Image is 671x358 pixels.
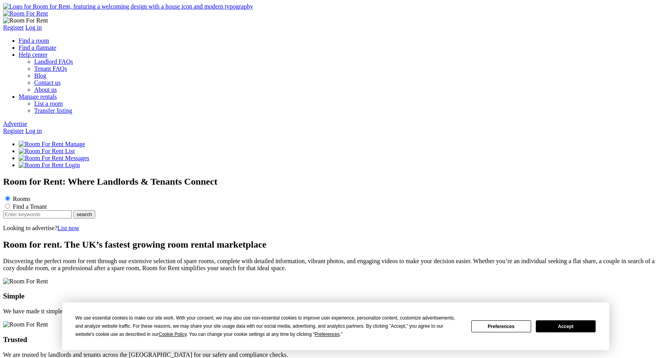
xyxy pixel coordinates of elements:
[34,107,72,114] a: Transfer listing
[65,155,89,161] span: Messages
[65,148,75,154] span: List
[19,37,49,44] a: Find a room
[3,127,24,134] a: Register
[34,65,67,72] a: Tenant FAQs
[3,225,668,232] p: Looking to advertise?
[34,58,73,65] a: Landlord FAQs
[3,120,27,127] a: Advertise
[315,332,340,337] span: Preferences
[25,24,42,31] a: Log in
[3,292,668,300] h3: Simple
[3,278,48,285] img: Room For Rent
[3,258,668,272] p: Discovering the perfect room for rent through our extensive selection of spare rooms, complete wi...
[19,162,80,168] a: Login
[25,127,42,134] a: Log in
[65,162,80,168] span: Login
[3,335,668,344] h3: Trusted
[3,210,72,218] input: Enter keywords
[34,100,63,107] a: List a room
[19,155,89,161] a: Messages
[19,44,56,51] a: Find a flatmate
[19,141,64,148] img: Room For Rent
[62,302,609,350] div: Cookie Consent Prompt
[3,321,48,328] img: Room For Rent
[3,24,24,31] a: Register
[19,148,75,154] a: List
[75,314,462,339] div: We use essential cookies to make our site work. With your consent, we may also use non-essential ...
[65,141,85,147] span: Manage
[3,176,668,187] h1: Room for Rent: Where Landlords & Tenants Connect
[13,203,47,210] label: Find a Tenant
[3,10,48,17] img: Room For Rent
[73,210,95,218] button: search
[19,162,64,169] img: Room For Rent
[19,155,64,162] img: Room For Rent
[3,17,48,24] img: Room For Rent
[536,320,596,332] button: Accept
[3,3,253,10] img: Logo for Room for Rent, featuring a welcoming design with a house icon and modern typography
[19,93,57,100] a: Manage rentals
[19,51,47,58] a: Help center
[471,320,531,332] button: Preferences
[19,148,64,155] img: Room For Rent
[34,72,46,79] a: Blog
[19,141,85,147] a: Manage
[34,86,57,93] a: About us
[3,239,668,250] h2: Room for rent. The UK’s fastest growing room rental marketplace
[3,308,668,315] p: We have made it simple to list and find your next room for rent, so let us take the weight off yo...
[13,196,30,202] label: Rooms
[34,79,61,86] a: Contact us
[159,332,186,337] span: Cookie Policy
[58,225,79,231] a: List now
